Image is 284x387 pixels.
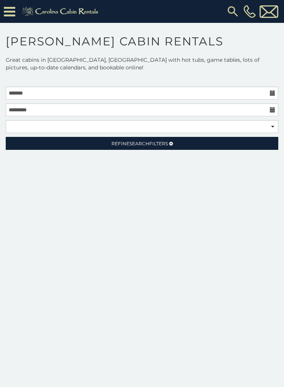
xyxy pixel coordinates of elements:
a: [PHONE_NUMBER] [242,5,258,18]
a: RefineSearchFilters [6,137,278,150]
span: Search [129,141,149,146]
span: Refine Filters [111,141,168,146]
img: search-regular.svg [226,5,240,18]
img: Khaki-logo.png [19,5,103,18]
